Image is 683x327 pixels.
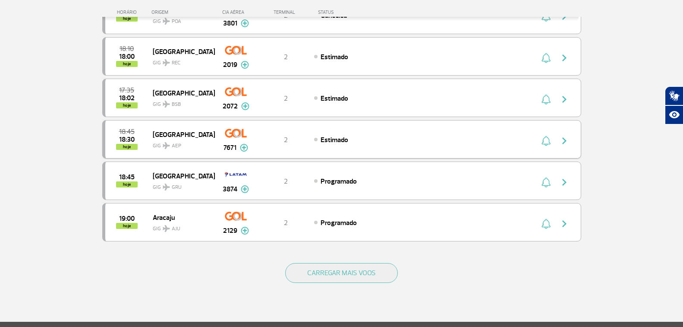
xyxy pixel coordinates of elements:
img: mais-info-painel-voo.svg [240,144,248,152]
span: 2 [284,136,288,144]
span: GIG [153,96,208,108]
span: Programado [321,219,357,227]
span: 3874 [223,184,237,194]
span: AJU [172,225,180,233]
img: seta-direita-painel-voo.svg [559,177,570,187]
span: BSB [172,101,181,108]
img: mais-info-painel-voo.svg [241,185,249,193]
img: sino-painel-voo.svg [541,53,551,63]
span: 2025-09-26 19:00:00 [119,216,135,222]
img: seta-direita-painel-voo.svg [559,219,570,229]
span: Estimado [321,53,348,61]
span: 2129 [223,225,237,236]
button: Abrir tradutor de língua de sinais. [665,86,683,105]
img: mais-info-painel-voo.svg [241,102,249,110]
img: destiny_airplane.svg [163,142,170,149]
img: mais-info-painel-voo.svg [241,227,249,235]
span: GIG [153,137,208,150]
span: [GEOGRAPHIC_DATA] [153,46,208,57]
span: 2 [284,177,288,186]
div: CIA AÉREA [214,10,258,15]
div: TERMINAL [258,10,314,15]
span: 2025-09-26 18:30:00 [119,137,135,143]
img: seta-direita-painel-voo.svg [559,53,570,63]
span: 3801 [223,18,237,29]
button: Abrir recursos assistivos. [665,105,683,124]
span: 2 [284,53,288,61]
span: [GEOGRAPHIC_DATA] [153,87,208,98]
div: HORÁRIO [105,10,152,15]
span: GIG [153,54,208,67]
img: seta-direita-painel-voo.svg [559,136,570,146]
img: seta-direita-painel-voo.svg [559,94,570,105]
img: sino-painel-voo.svg [541,177,551,187]
span: 2025-09-26 18:10:00 [120,46,134,52]
img: destiny_airplane.svg [163,184,170,190]
span: GIG [153,220,208,233]
span: GIG [153,179,208,191]
img: sino-painel-voo.svg [541,219,551,229]
span: 2025-09-26 17:35:00 [119,87,134,93]
span: [GEOGRAPHIC_DATA] [153,170,208,181]
span: [GEOGRAPHIC_DATA] [153,129,208,140]
img: destiny_airplane.svg [163,101,170,108]
img: sino-painel-voo.svg [541,136,551,146]
span: Programado [321,177,357,186]
span: Estimado [321,136,348,144]
span: Estimado [321,94,348,103]
span: 2025-09-26 18:02:00 [119,95,135,101]
span: 2025-09-26 18:45:00 [119,129,135,135]
span: Aracaju [153,212,208,223]
button: CARREGAR MAIS VOOS [285,263,398,283]
span: AEP [172,142,181,150]
span: 2 [284,94,288,103]
span: hoje [116,102,138,108]
span: 2025-09-26 18:45:00 [119,174,135,180]
span: 2072 [223,101,238,111]
img: mais-info-painel-voo.svg [241,61,249,69]
span: POA [172,18,181,25]
span: hoje [116,61,138,67]
span: 2019 [223,60,237,70]
span: 2025-09-26 18:00:00 [119,54,135,60]
span: 7671 [223,143,236,153]
img: destiny_airplane.svg [163,18,170,25]
span: 2 [284,219,288,227]
span: hoje [116,181,138,187]
span: hoje [116,144,138,150]
img: destiny_airplane.svg [163,59,170,66]
span: hoje [116,223,138,229]
div: STATUS [314,10,384,15]
span: GRU [172,184,182,191]
span: REC [172,59,180,67]
div: Plugin de acessibilidade da Hand Talk. [665,86,683,124]
img: mais-info-painel-voo.svg [241,19,249,27]
img: sino-painel-voo.svg [541,94,551,105]
div: ORIGEM [151,10,214,15]
img: destiny_airplane.svg [163,225,170,232]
